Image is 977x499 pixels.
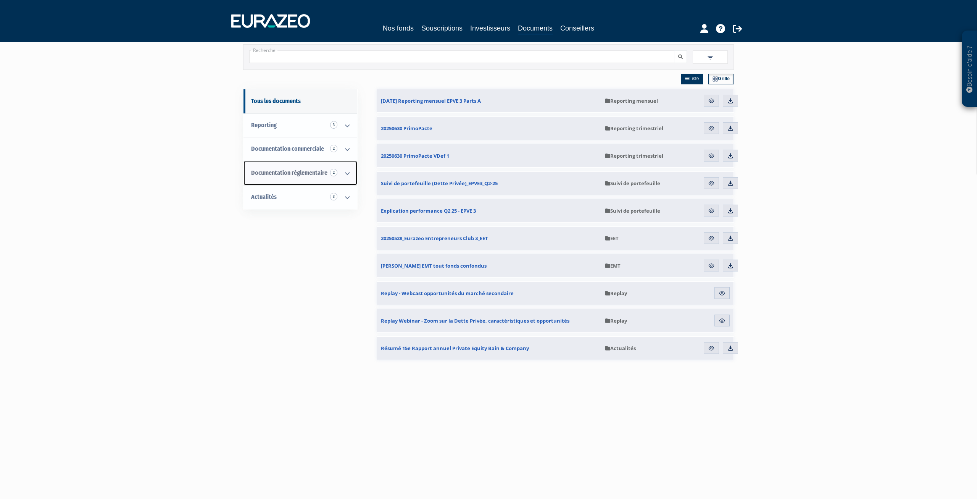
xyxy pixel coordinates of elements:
span: EMT [605,262,621,269]
img: eye.svg [719,290,725,297]
a: Conseillers [560,23,594,34]
span: 20250630 PrimoPacte VDef 1 [381,152,449,159]
a: Investisseurs [470,23,510,34]
a: Explication performance Q2 25 - EPVE 3 [377,199,601,222]
span: 20250630 PrimoPacte [381,125,432,132]
a: Documentation commerciale 2 [243,137,357,161]
img: download.svg [727,97,734,104]
a: Reporting 3 [243,113,357,137]
span: 20250528_Eurazeo Entrepreneurs Club 3_EET [381,235,488,242]
a: Souscriptions [421,23,463,34]
img: eye.svg [708,152,715,159]
span: Suivi de portefeuille (Dette Privée)_EPVE3_Q2-25 [381,180,498,187]
img: download.svg [727,152,734,159]
span: Actualités [251,193,277,200]
span: Résumé 15e Rapport annuel Private Equity Bain & Company [381,345,529,352]
span: Reporting trimestriel [605,125,663,132]
span: Documentation commerciale [251,145,324,152]
span: Replay [605,290,627,297]
img: eye.svg [708,207,715,214]
span: EET [605,235,619,242]
span: Suivi de portefeuille [605,180,660,187]
img: download.svg [727,235,734,242]
a: Liste [681,74,703,84]
span: [DATE] Reporting mensuel EPVE 3 Parts A [381,97,481,104]
img: eye.svg [708,235,715,242]
input: Recherche [249,50,674,63]
a: 20250630 PrimoPacte VDef 1 [377,144,601,167]
span: Explication performance Q2 25 - EPVE 3 [381,207,476,214]
span: [PERSON_NAME] EMT tout fonds confondus [381,262,487,269]
img: eye.svg [708,262,715,269]
span: 3 [330,121,337,129]
a: 20250528_Eurazeo Entrepreneurs Club 3_EET [377,227,601,250]
span: Reporting trimestriel [605,152,663,159]
a: [DATE] Reporting mensuel EPVE 3 Parts A [377,89,601,112]
a: [PERSON_NAME] EMT tout fonds confondus [377,254,601,277]
a: Documentation règlementaire 2 [243,161,357,185]
img: eye.svg [708,345,715,352]
span: 2 [330,145,337,152]
img: download.svg [727,207,734,214]
img: grid.svg [713,76,718,82]
img: download.svg [727,262,734,269]
span: Suivi de portefeuille [605,207,660,214]
img: eye.svg [708,97,715,104]
img: eye.svg [708,180,715,187]
span: Documentation règlementaire [251,169,327,176]
span: Replay Webinar - Zoom sur la Dette Privée, caractéristiques et opportunités [381,317,569,324]
span: 2 [330,169,337,176]
span: Reporting [251,121,277,129]
span: Actualités [605,345,636,352]
span: Reporting mensuel [605,97,658,104]
a: Replay Webinar - Zoom sur la Dette Privée, caractéristiques et opportunités [377,309,601,332]
a: Nos fonds [383,23,414,34]
a: Tous les documents [243,89,357,113]
p: Besoin d'aide ? [965,35,974,103]
a: Replay - Webcast opportunités du marché secondaire [377,282,601,305]
img: eye.svg [719,317,725,324]
a: Documents [518,23,553,35]
a: Grille [708,74,734,84]
a: Actualités 3 [243,185,357,209]
img: eye.svg [708,125,715,132]
span: Replay [605,317,627,324]
img: download.svg [727,345,734,352]
img: download.svg [727,180,734,187]
a: Suivi de portefeuille (Dette Privée)_EPVE3_Q2-25 [377,172,601,195]
img: download.svg [727,125,734,132]
a: Résumé 15e Rapport annuel Private Equity Bain & Company [377,337,601,360]
a: 20250630 PrimoPacte [377,117,601,140]
span: 3 [330,193,337,200]
span: Replay - Webcast opportunités du marché secondaire [381,290,514,297]
img: 1732889491-logotype_eurazeo_blanc_rvb.png [231,14,310,28]
img: filter.svg [707,54,714,61]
